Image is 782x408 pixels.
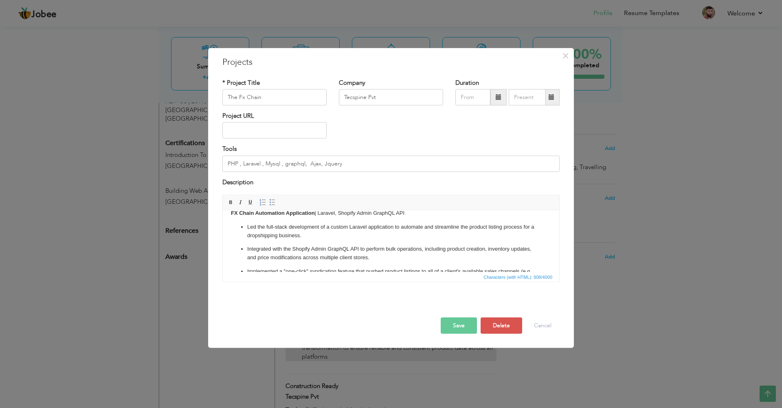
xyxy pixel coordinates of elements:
[24,34,312,51] p: Integrated with the Shopify Admin GraphQL API to perform bulk operations, including product creat...
[509,89,546,106] input: Present
[24,12,312,29] p: Led the full-stack development of a custom Laravel application to automate and streamline the pro...
[268,198,277,207] a: Insert/Remove Bulleted List
[441,318,477,334] button: Save
[246,198,255,207] a: Underline
[226,198,235,207] a: Bold
[222,56,560,68] h3: Projects
[455,89,490,106] input: From
[455,78,479,87] label: Duration
[222,78,260,87] label: * Project Title
[526,318,560,334] button: Cancel
[222,178,253,186] label: Description
[223,211,559,272] iframe: Rich Text Editor, projectEditor
[222,112,254,120] label: Project URL
[236,198,245,207] a: Italic
[559,49,572,62] button: Close
[482,273,555,281] div: Statistics
[258,198,267,207] a: Insert/Remove Numbered List
[562,48,569,63] span: ×
[24,57,312,82] p: Implemented a "one-click" syndication feature that pushed product listings to all of a client's a...
[481,318,522,334] button: Delete
[339,78,365,87] label: Company
[222,145,237,153] label: Tools
[482,273,554,281] span: Characters (with HTML): 908/4000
